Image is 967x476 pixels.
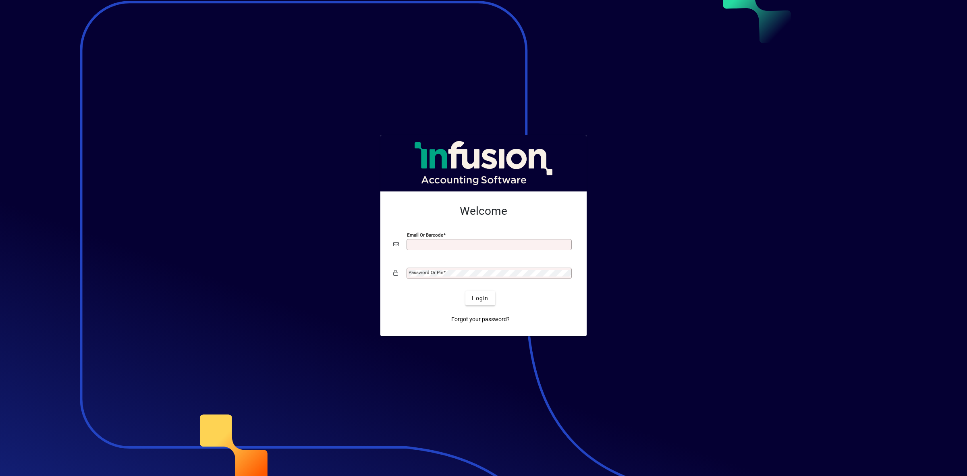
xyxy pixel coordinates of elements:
[407,232,443,238] mat-label: Email or Barcode
[393,204,574,218] h2: Welcome
[451,315,510,324] span: Forgot your password?
[448,312,513,326] a: Forgot your password?
[472,294,488,303] span: Login
[465,291,495,306] button: Login
[409,270,443,275] mat-label: Password or Pin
